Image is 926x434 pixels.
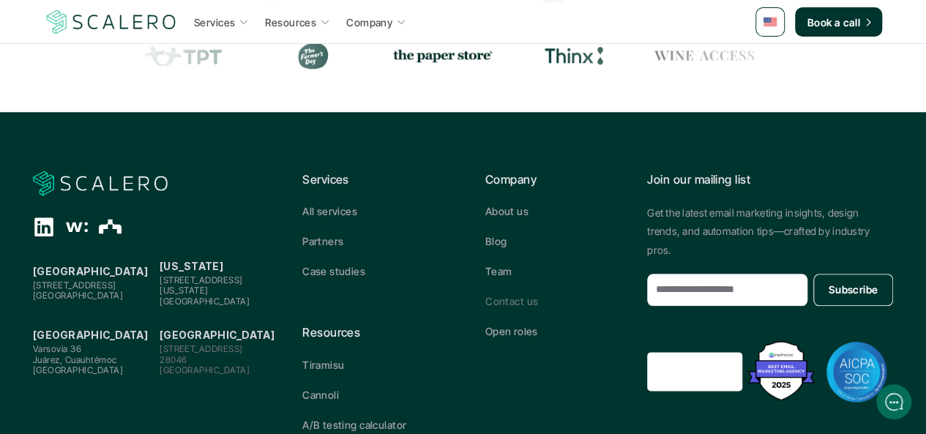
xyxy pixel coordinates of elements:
iframe: gist-messenger-bubble-iframe [876,384,911,419]
strong: [US_STATE] [160,260,223,272]
div: The Farmer's Dog [263,42,364,69]
p: Get the latest email marketing insights, design trends, and automation tips—crafted by industry p... [647,203,893,259]
span: [STREET_ADDRESS] [33,280,116,291]
a: Open roles [485,323,624,339]
p: Company [346,15,392,30]
a: Team [485,263,624,279]
p: Subscribe [828,282,878,297]
p: Case studies [302,263,365,279]
button: Subscribe [813,274,893,306]
p: Cannoli [302,387,339,403]
p: All services [302,203,357,219]
p: Partners [302,233,343,249]
img: Scalero company logo for dark backgrounds [33,170,168,198]
a: Partners [302,233,441,249]
p: Tiramisu [302,357,344,373]
p: About us [485,203,529,219]
p: Resources [302,323,441,343]
p: Company [485,171,624,190]
img: Best Email Marketing Agency 2025 - Recognized by Mailmodo [744,337,818,404]
strong: [GEOGRAPHIC_DATA] [33,265,148,277]
img: the paper store [393,46,494,64]
strong: [GEOGRAPHIC_DATA] [160,329,275,341]
p: Team [485,263,512,279]
span: [STREET_ADDRESS] [160,274,243,285]
p: Blog [485,233,507,249]
p: [STREET_ADDRESS] 28046 [GEOGRAPHIC_DATA] [160,344,279,375]
div: Teachers Pay Teachers [132,42,234,69]
p: Contact us [485,293,538,309]
span: [US_STATE][GEOGRAPHIC_DATA] [160,285,250,306]
p: Join our mailing list [647,171,893,190]
div: Wine Access [654,42,755,69]
div: Wellfound [66,216,88,238]
a: Tiramisu [302,357,441,373]
button: New conversation [23,194,270,223]
span: Juárez, Cuauhtémoc [33,354,117,365]
a: Case studies [302,263,441,279]
span: New conversation [94,203,176,214]
a: Book a call [795,7,882,37]
span: Varsovia 36 [33,343,81,354]
a: A/B testing calculator [302,417,441,433]
p: Open roles [485,323,538,339]
a: Cannoli [302,387,441,403]
p: Resources [265,15,316,30]
img: AICPA SOC badge [826,341,887,403]
span: [GEOGRAPHIC_DATA] [33,290,123,301]
a: Scalero company logo [44,9,179,35]
img: Scalero company logo [44,8,179,36]
strong: [GEOGRAPHIC_DATA] [33,329,148,341]
div: Linkedin [33,216,55,238]
h1: Hi! Welcome to Scalero. [22,71,271,94]
span: [GEOGRAPHIC_DATA] [33,364,123,375]
p: A/B testing calculator [302,417,406,433]
p: Book a call [807,15,860,30]
div: The Org [99,215,122,238]
a: Contact us [485,293,624,309]
a: Blog [485,233,624,249]
a: About us [485,203,624,219]
p: Services [302,171,441,190]
div: Prose [784,42,885,69]
span: We run on Gist [122,340,185,349]
a: All services [302,203,441,219]
a: Scalero company logo for dark backgrounds [33,171,168,197]
h2: Let us know if we can help with lifecycle marketing. [22,97,271,168]
div: Thinx [523,42,624,69]
p: Services [194,15,235,30]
